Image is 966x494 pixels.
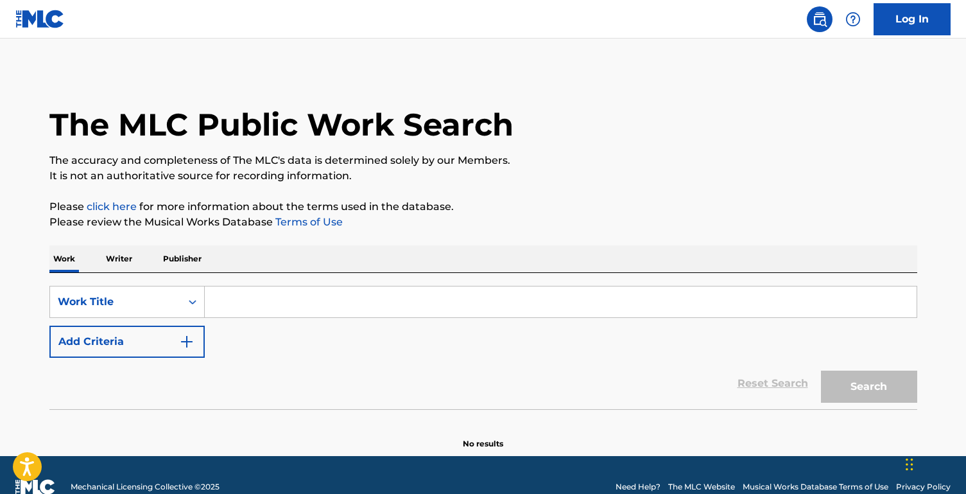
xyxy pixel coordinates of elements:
[896,481,951,493] a: Privacy Policy
[906,445,913,484] div: Drag
[463,423,503,450] p: No results
[58,294,173,310] div: Work Title
[845,12,861,27] img: help
[743,481,888,493] a: Musical Works Database Terms of Use
[179,334,194,349] img: 9d2ae6d4665cec9f34b9.svg
[15,10,65,28] img: MLC Logo
[49,105,513,144] h1: The MLC Public Work Search
[49,215,917,230] p: Please review the Musical Works Database
[49,245,79,272] p: Work
[87,200,137,213] a: click here
[49,168,917,184] p: It is not an authoritative source for recording information.
[273,216,343,228] a: Terms of Use
[49,326,205,358] button: Add Criteria
[902,432,966,494] iframe: Chat Widget
[49,199,917,215] p: Please for more information about the terms used in the database.
[49,286,917,409] form: Search Form
[840,6,866,32] div: Help
[812,12,827,27] img: search
[668,481,735,493] a: The MLC Website
[807,6,832,32] a: Public Search
[49,153,917,168] p: The accuracy and completeness of The MLC's data is determined solely by our Members.
[874,3,951,35] a: Log In
[102,245,136,272] p: Writer
[71,481,220,493] span: Mechanical Licensing Collective © 2025
[159,245,205,272] p: Publisher
[616,481,660,493] a: Need Help?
